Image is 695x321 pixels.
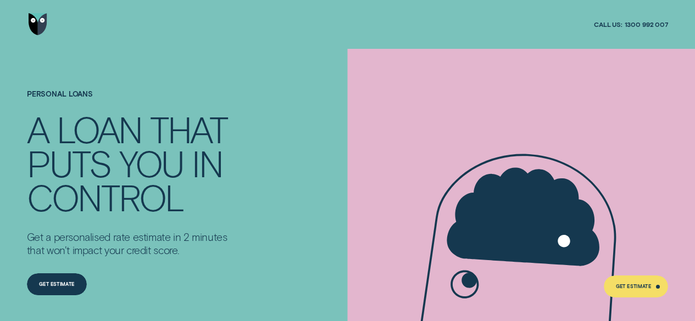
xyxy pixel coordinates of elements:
[119,146,184,180] div: YOU
[27,146,111,180] div: PUTS
[625,20,669,29] span: 1300 992 007
[29,13,47,35] img: Wisr
[150,112,227,146] div: THAT
[57,112,142,146] div: LOAN
[27,180,184,214] div: CONTROL
[594,20,622,29] span: Call us:
[594,20,668,29] a: Call us:1300 992 007
[27,112,238,214] h4: A LOAN THAT PUTS YOU IN CONTROL
[604,275,669,297] a: Get Estimate
[27,112,48,146] div: A
[192,146,223,180] div: IN
[27,230,238,257] p: Get a personalised rate estimate in 2 minutes that won't impact your credit score.
[27,273,87,295] a: Get Estimate
[27,90,238,112] h1: Wisr Personal Loans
